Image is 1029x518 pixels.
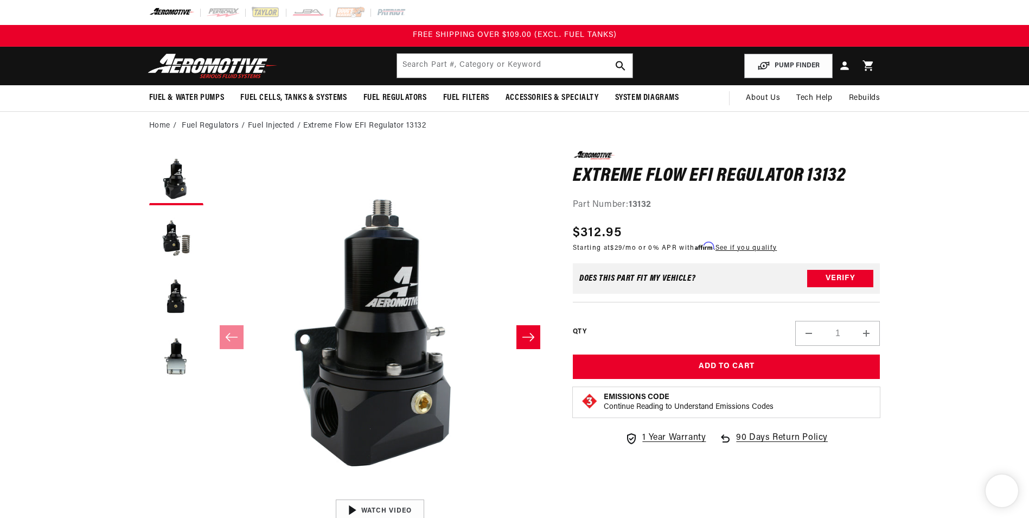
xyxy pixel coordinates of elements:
li: Fuel Regulators [182,120,248,132]
p: Starting at /mo or 0% APR with . [573,243,777,253]
span: Fuel & Water Pumps [149,92,225,104]
img: Emissions code [581,393,598,410]
summary: Fuel Filters [435,85,497,111]
span: System Diagrams [615,92,679,104]
button: Load image 4 in gallery view [149,330,203,384]
summary: Fuel Cells, Tanks & Systems [232,85,355,111]
p: Continue Reading to Understand Emissions Codes [604,402,774,412]
div: Part Number: [573,198,880,212]
button: Load image 1 in gallery view [149,151,203,205]
summary: Accessories & Specialty [497,85,607,111]
span: Fuel Regulators [363,92,427,104]
button: Load image 3 in gallery view [149,270,203,325]
span: 1 Year Warranty [642,431,706,445]
span: Tech Help [796,92,832,104]
h1: Extreme Flow EFI Regulator 13132 [573,168,880,185]
button: Slide right [516,325,540,349]
a: 90 Days Return Policy [719,431,828,456]
span: Fuel Cells, Tanks & Systems [240,92,347,104]
span: 90 Days Return Policy [736,431,828,456]
summary: Fuel Regulators [355,85,435,111]
button: Verify [807,270,873,287]
nav: breadcrumbs [149,120,880,132]
span: Affirm [695,242,714,250]
summary: Rebuilds [841,85,889,111]
summary: Fuel & Water Pumps [141,85,233,111]
button: PUMP FINDER [744,54,833,78]
span: $312.95 [573,223,622,243]
li: Extreme Flow EFI Regulator 13132 [303,120,426,132]
button: Slide left [220,325,244,349]
strong: 13132 [629,200,651,209]
strong: Emissions Code [604,393,669,401]
span: FREE SHIPPING OVER $109.00 (EXCL. FUEL TANKS) [413,31,617,39]
span: $29 [610,245,622,251]
label: QTY [573,327,586,337]
span: Rebuilds [849,92,880,104]
li: Fuel Injected [248,120,303,132]
a: About Us [738,85,788,111]
div: Does This part fit My vehicle? [579,274,696,283]
span: Fuel Filters [443,92,489,104]
a: See if you qualify - Learn more about Affirm Financing (opens in modal) [715,245,777,251]
a: 1 Year Warranty [625,431,706,445]
button: search button [609,54,632,78]
button: Load image 2 in gallery view [149,211,203,265]
span: About Us [746,94,780,102]
a: Home [149,120,170,132]
input: Search by Part Number, Category or Keyword [397,54,632,78]
span: Accessories & Specialty [506,92,599,104]
button: Add to Cart [573,355,880,379]
img: Aeromotive [145,53,280,79]
button: Emissions CodeContinue Reading to Understand Emissions Codes [604,393,774,412]
summary: Tech Help [788,85,840,111]
summary: System Diagrams [607,85,687,111]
